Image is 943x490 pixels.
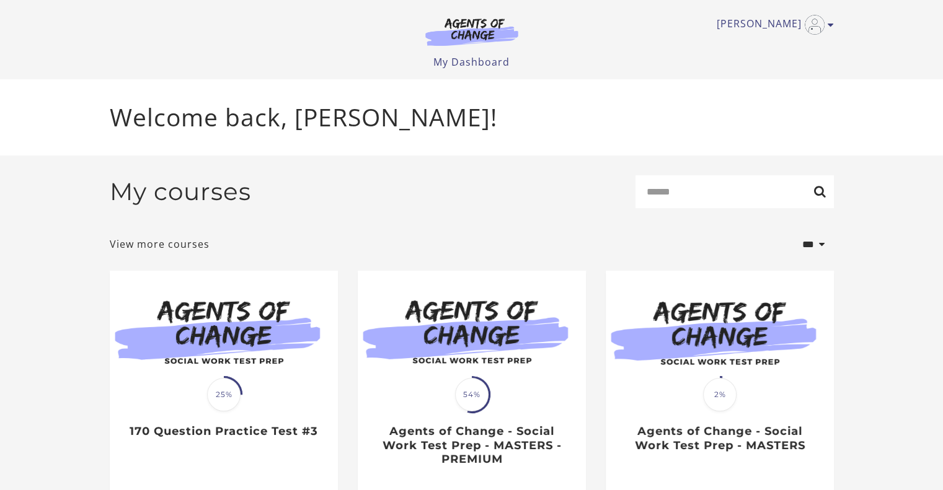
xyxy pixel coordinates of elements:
h3: 170 Question Practice Test #3 [123,424,324,439]
a: Toggle menu [717,15,828,35]
a: View more courses [110,237,210,252]
span: 2% [703,378,737,411]
span: 25% [207,378,241,411]
h2: My courses [110,177,251,206]
img: Agents of Change Logo [412,17,531,46]
h3: Agents of Change - Social Work Test Prep - MASTERS [619,424,820,452]
h3: Agents of Change - Social Work Test Prep - MASTERS - PREMIUM [371,424,572,466]
a: My Dashboard [433,55,510,69]
p: Welcome back, [PERSON_NAME]! [110,99,834,136]
span: 54% [455,378,489,411]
